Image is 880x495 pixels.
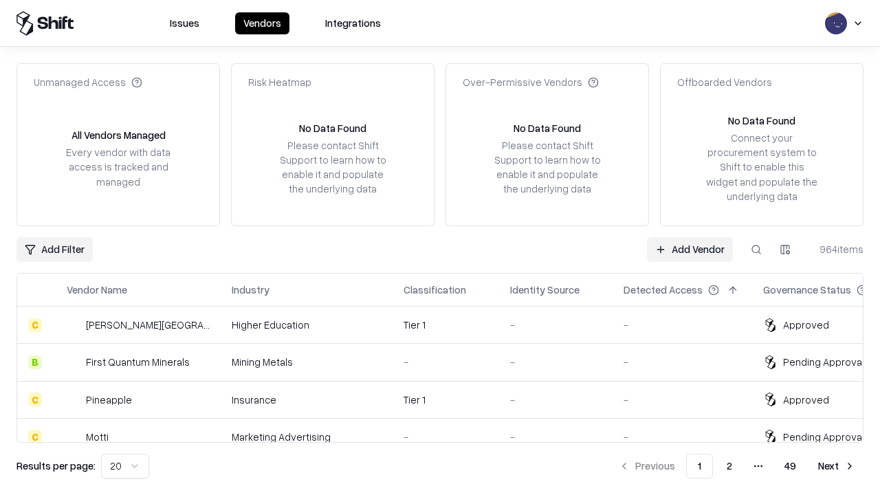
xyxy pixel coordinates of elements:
[16,237,93,262] button: Add Filter
[705,131,819,203] div: Connect your procurement system to Shift to enable this widget and populate the underlying data
[235,12,289,34] button: Vendors
[510,318,602,332] div: -
[624,283,703,297] div: Detected Access
[86,318,210,332] div: [PERSON_NAME][GEOGRAPHIC_DATA]
[783,430,864,444] div: Pending Approval
[61,145,175,188] div: Every vendor with data access is tracked and managed
[624,393,741,407] div: -
[808,242,863,256] div: 964 items
[686,454,713,478] button: 1
[276,138,390,197] div: Please contact Shift Support to learn how to enable it and populate the underlying data
[232,283,269,297] div: Industry
[783,318,829,332] div: Approved
[28,355,42,369] div: B
[299,121,366,135] div: No Data Found
[763,283,851,297] div: Governance Status
[232,393,382,407] div: Insurance
[783,355,864,369] div: Pending Approval
[647,237,733,262] a: Add Vendor
[624,430,741,444] div: -
[463,75,599,89] div: Over-Permissive Vendors
[67,355,80,369] img: First Quantum Minerals
[86,355,190,369] div: First Quantum Minerals
[490,138,604,197] div: Please contact Shift Support to learn how to enable it and populate the underlying data
[248,75,311,89] div: Risk Heatmap
[514,121,581,135] div: No Data Found
[404,355,488,369] div: -
[510,430,602,444] div: -
[404,318,488,332] div: Tier 1
[67,318,80,332] img: Reichman University
[510,283,580,297] div: Identity Source
[86,393,132,407] div: Pineapple
[404,393,488,407] div: Tier 1
[34,75,142,89] div: Unmanaged Access
[404,430,488,444] div: -
[317,12,389,34] button: Integrations
[28,318,42,332] div: C
[783,393,829,407] div: Approved
[404,283,466,297] div: Classification
[624,355,741,369] div: -
[232,355,382,369] div: Mining Metals
[510,355,602,369] div: -
[624,318,741,332] div: -
[728,113,795,128] div: No Data Found
[28,393,42,406] div: C
[162,12,208,34] button: Issues
[16,459,96,473] p: Results per page:
[810,454,863,478] button: Next
[67,393,80,406] img: Pineapple
[716,454,743,478] button: 2
[510,393,602,407] div: -
[610,454,863,478] nav: pagination
[86,430,109,444] div: Motti
[67,283,127,297] div: Vendor Name
[71,128,166,142] div: All Vendors Managed
[67,430,80,443] img: Motti
[232,430,382,444] div: Marketing Advertising
[232,318,382,332] div: Higher Education
[773,454,807,478] button: 49
[28,430,42,443] div: C
[677,75,772,89] div: Offboarded Vendors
